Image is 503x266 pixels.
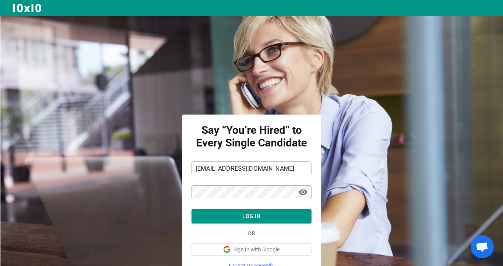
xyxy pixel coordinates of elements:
button: Sign in with Google [192,243,311,256]
span: visibility [298,188,308,197]
strong: Say “You’re Hired” to Every Single Candidate [192,124,311,149]
a: Open chat [471,235,494,258]
button: LOG IN [192,209,311,223]
span: OR [248,229,255,237]
img: Logo [12,3,42,13]
span: Sign in with Google [233,246,280,253]
input: Email Address* [192,162,311,175]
